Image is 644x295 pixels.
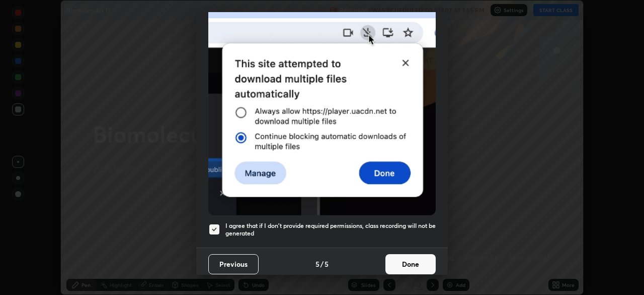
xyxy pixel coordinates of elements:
[325,259,329,269] h4: 5
[385,254,436,274] button: Done
[320,259,324,269] h4: /
[208,254,259,274] button: Previous
[225,222,436,238] h5: I agree that if I don't provide required permissions, class recording will not be generated
[315,259,319,269] h4: 5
